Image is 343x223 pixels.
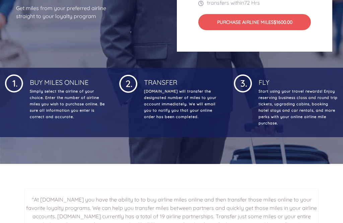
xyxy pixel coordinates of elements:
[28,88,109,120] p: Simply select the airline of your choice. Enter the number of airline miles you wish to purchase ...
[274,19,292,25] span: $1600.00
[16,4,155,20] p: Get miles from your preferred airline straight to your loyalty program
[5,73,23,93] img: 1
[143,88,223,120] p: [DOMAIN_NAME] will transfer the designated number of miles to your account immediately. We will e...
[198,14,311,30] button: Purchase Airline Miles$1600.00
[28,73,109,87] h4: Buy Miles Online
[143,73,223,87] h4: Transfer
[257,88,338,126] p: Start using your travel rewards! Enjoy reserving business class and round trip tickets, upgrading...
[234,73,252,93] img: 1
[257,73,338,87] h4: Fly
[119,73,137,93] img: 1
